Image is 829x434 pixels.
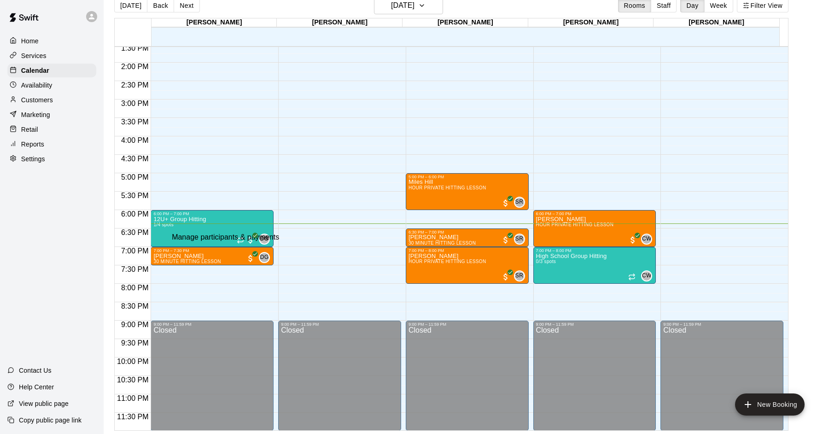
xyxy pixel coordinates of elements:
span: 1:30 PM [119,44,151,52]
div: 6:00 PM – 7:00 PM [536,211,654,216]
div: [PERSON_NAME] [152,18,277,27]
span: 6:00 PM [119,210,151,218]
span: HOUR PRIVATE HITTING LESSON [536,222,614,227]
span: 5:30 PM [119,192,151,199]
span: 8:00 PM [119,284,151,292]
div: Closed [281,327,398,434]
div: 7:00 PM – 8:00 PM: High School Group Hitting [533,247,656,284]
div: 7:00 PM – 8:00 PM [409,248,526,253]
p: Customers [21,95,53,105]
div: 7:00 PM – 7:30 PM: Bear Johnston [151,247,274,265]
div: Cooper Weiss [641,270,652,282]
p: Copy public page link [19,416,82,425]
span: HOUR PRIVATE HITTING LESSON [409,259,486,264]
p: Reports [21,140,44,149]
span: 7:00 PM [119,247,151,255]
div: 9:00 PM – 11:59 PM [153,322,271,327]
p: Availability [21,81,53,90]
span: 1/4 spots filled [153,222,174,227]
p: Calendar [21,66,49,75]
div: 9:00 PM – 11:59 PM [663,322,781,327]
div: 6:30 PM – 7:00 PM [409,230,526,235]
span: Cooper Weiss [645,234,652,245]
div: Steven Rivas [514,234,525,245]
span: Steven Rivas [518,234,525,245]
span: HOUR PRIVATE HITTING LESSON [409,185,486,190]
span: 4:00 PM [119,136,151,144]
span: 0/3 spots filled [536,259,556,264]
span: All customers have paid [246,235,255,245]
div: 5:00 PM – 6:00 PM [409,175,526,179]
span: 8:30 PM [119,302,151,310]
span: 3:00 PM [119,100,151,107]
span: CW [642,271,652,281]
div: 5:00 PM – 6:00 PM: Miles Hill [406,173,529,210]
div: Dustin Geiger [259,252,270,263]
p: Marketing [21,110,50,119]
span: Recurring event [628,273,636,281]
div: [PERSON_NAME] [403,18,528,27]
span: 4:30 PM [119,155,151,163]
div: 6:00 PM – 7:00 PM: Max Villarreal [533,210,656,247]
div: Steven Rivas [514,270,525,282]
span: All customers have paid [501,235,510,245]
p: Home [21,36,39,46]
span: All customers have paid [501,199,510,208]
span: Dustin Geiger [263,252,270,263]
div: 9:00 PM – 11:59 PM [281,322,398,327]
span: 30 MINUTE HITTING LESSON [153,259,221,264]
span: 11:30 PM [115,413,151,421]
span: Cooper Weiss [645,270,652,282]
div: 6:00 PM – 7:00 PM: 12U+ Group Hitting [151,210,274,247]
div: 9:00 PM – 11:59 PM: Closed [406,321,529,431]
p: Services [21,51,47,60]
span: 6:30 PM [119,229,151,236]
div: [PERSON_NAME] [654,18,779,27]
div: Steven Rivas [514,197,525,208]
p: View public page [19,399,69,408]
div: [PERSON_NAME] [277,18,403,27]
div: 7:00 PM – 7:30 PM [153,248,271,253]
div: 9:00 PM – 11:59 PM: Closed [660,321,783,431]
span: All customers have paid [246,254,255,263]
span: Steven Rivas [518,197,525,208]
p: Contact Us [19,366,52,375]
span: SR [515,198,523,207]
span: 9:00 PM [119,321,151,328]
div: 9:00 PM – 11:59 PM [536,322,654,327]
span: 30 MINUTE HITTING LESSON [409,240,476,246]
p: Retail [21,125,38,134]
div: 6:00 PM – 7:00 PM [153,211,271,216]
span: Steven Rivas [518,270,525,282]
span: 2:30 PM [119,81,151,89]
div: Closed [663,327,781,434]
p: Help Center [19,382,54,392]
div: Closed [409,327,526,434]
span: All customers have paid [501,272,510,282]
span: 9:30 PM [119,339,151,347]
div: 9:00 PM – 11:59 PM: Closed [151,321,274,431]
div: 9:00 PM – 11:59 PM: Closed [533,321,656,431]
div: Cooper Weiss [641,234,652,245]
div: Closed [536,327,654,434]
span: 5:00 PM [119,173,151,181]
p: Settings [21,154,45,164]
div: Manage participants & payments [172,233,279,241]
span: 3:30 PM [119,118,151,126]
div: 9:00 PM – 11:59 PM [409,322,526,327]
div: 6:30 PM – 7:00 PM: Kenneth Deleon [406,229,529,247]
span: 10:00 PM [115,358,151,365]
span: DG [260,253,269,262]
span: All customers have paid [628,235,637,245]
span: CW [642,235,652,244]
div: 7:00 PM – 8:00 PM: HOUR PRIVATE HITTING LESSON [406,247,529,284]
div: Closed [153,327,271,434]
span: SR [515,271,523,281]
span: 7:30 PM [119,265,151,273]
span: 2:00 PM [119,63,151,70]
div: [PERSON_NAME] [528,18,654,27]
span: 11:00 PM [115,394,151,402]
span: SR [515,235,523,244]
button: add [735,393,805,416]
div: 9:00 PM – 11:59 PM: Closed [278,321,401,431]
